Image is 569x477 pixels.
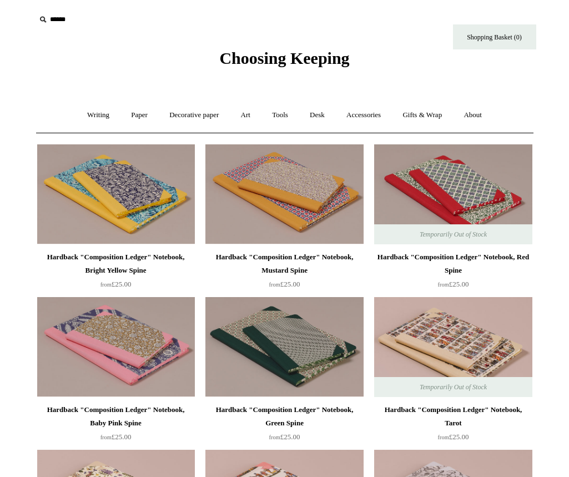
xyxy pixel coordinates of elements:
span: £25.00 [100,433,132,441]
span: from [438,282,449,288]
a: Hardback "Composition Ledger" Notebook, Bright Yellow Spine from£25.00 [37,250,195,296]
span: Temporarily Out of Stock [409,224,498,244]
span: Temporarily Out of Stock [409,377,498,397]
a: Hardback "Composition Ledger" Notebook, Mustard Spine from£25.00 [205,250,363,296]
a: Paper [121,101,158,130]
a: Art [231,101,260,130]
span: £25.00 [100,280,132,288]
span: £25.00 [269,280,300,288]
a: Hardback "Composition Ledger" Notebook, Green Spine from£25.00 [205,403,363,449]
a: About [454,101,492,130]
a: Hardback "Composition Ledger" Notebook, Green Spine Hardback "Composition Ledger" Notebook, Green... [205,297,363,397]
a: Hardback "Composition Ledger" Notebook, Baby Pink Spine from£25.00 [37,403,195,449]
img: Hardback "Composition Ledger" Notebook, Bright Yellow Spine [37,144,195,244]
div: Hardback "Composition Ledger" Notebook, Green Spine [208,403,360,430]
span: from [269,282,280,288]
a: Hardback "Composition Ledger" Notebook, Bright Yellow Spine Hardback "Composition Ledger" Noteboo... [37,144,195,244]
span: £25.00 [438,280,469,288]
a: Hardback "Composition Ledger" Notebook, Tarot from£25.00 [374,403,532,449]
div: Hardback "Composition Ledger" Notebook, Red Spine [377,250,529,277]
img: Hardback "Composition Ledger" Notebook, Mustard Spine [205,144,363,244]
a: Tools [262,101,298,130]
a: Choosing Keeping [219,58,349,66]
span: from [100,434,112,440]
a: Hardback "Composition Ledger" Notebook, Baby Pink Spine Hardback "Composition Ledger" Notebook, B... [37,297,195,397]
img: Hardback "Composition Ledger" Notebook, Baby Pink Spine [37,297,195,397]
a: Decorative paper [159,101,229,130]
a: Writing [77,101,119,130]
a: Hardback "Composition Ledger" Notebook, Tarot Hardback "Composition Ledger" Notebook, Tarot Tempo... [374,297,532,397]
span: from [100,282,112,288]
a: Gifts & Wrap [392,101,452,130]
a: Hardback "Composition Ledger" Notebook, Red Spine from£25.00 [374,250,532,296]
div: Hardback "Composition Ledger" Notebook, Bright Yellow Spine [40,250,192,277]
a: Hardback "Composition Ledger" Notebook, Mustard Spine Hardback "Composition Ledger" Notebook, Mus... [205,144,363,244]
a: Accessories [336,101,391,130]
a: Desk [300,101,335,130]
img: Hardback "Composition Ledger" Notebook, Red Spine [374,144,532,244]
span: from [438,434,449,440]
img: Hardback "Composition Ledger" Notebook, Green Spine [205,297,363,397]
span: from [269,434,280,440]
span: Choosing Keeping [219,49,349,67]
a: Hardback "Composition Ledger" Notebook, Red Spine Hardback "Composition Ledger" Notebook, Red Spi... [374,144,532,244]
div: Hardback "Composition Ledger" Notebook, Mustard Spine [208,250,360,277]
img: Hardback "Composition Ledger" Notebook, Tarot [374,297,532,397]
span: £25.00 [438,433,469,441]
div: Hardback "Composition Ledger" Notebook, Baby Pink Spine [40,403,192,430]
span: £25.00 [269,433,300,441]
div: Hardback "Composition Ledger" Notebook, Tarot [377,403,529,430]
a: Shopping Basket (0) [453,24,536,49]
